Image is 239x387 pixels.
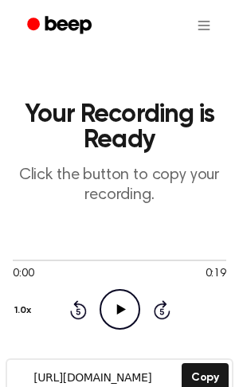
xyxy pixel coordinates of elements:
button: Open menu [185,6,223,45]
p: Click the button to copy your recording. [13,166,226,205]
span: 0:19 [206,266,226,283]
span: 0:00 [13,266,33,283]
button: 1.0x [13,297,37,324]
a: Beep [16,10,106,41]
h1: Your Recording is Ready [13,102,226,153]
